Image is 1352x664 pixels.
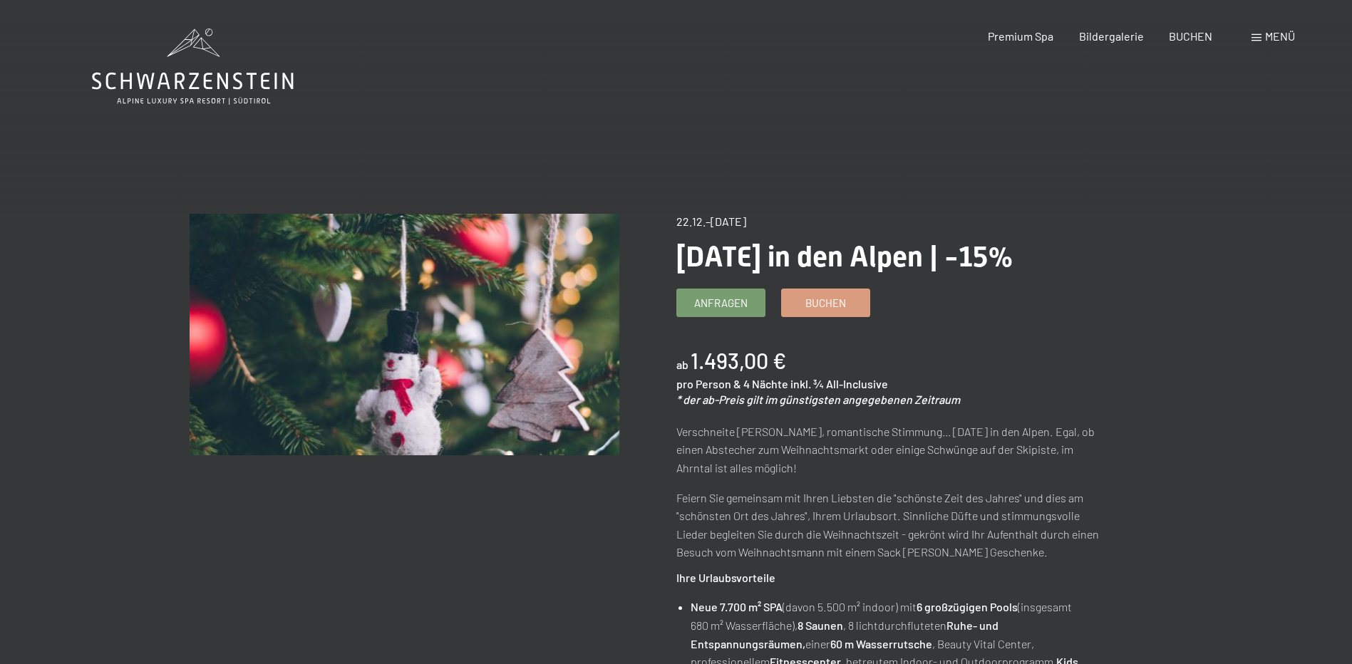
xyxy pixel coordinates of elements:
a: Anfragen [677,289,765,316]
span: 4 Nächte [743,377,788,390]
p: Verschneite [PERSON_NAME], romantische Stimmung… [DATE] in den Alpen. Egal, ob einen Abstecher zu... [676,422,1106,477]
a: Buchen [782,289,869,316]
strong: 6 großzügigen Pools [917,600,1018,613]
strong: Ihre Urlaubsvorteile [676,571,775,584]
strong: Ruhe- und Entspannungsräumen, [691,618,998,650]
span: pro Person & [676,377,741,390]
b: 1.493,00 € [691,348,786,373]
span: Anfragen [694,296,748,311]
strong: 8 Saunen [798,618,843,632]
span: Menü [1265,29,1295,43]
img: Weihnachten in den Alpen | -15% [190,214,619,455]
span: [DATE] in den Alpen | -15% [676,240,1013,274]
p: Feiern Sie gemeinsam mit Ihren Liebsten die "schönste Zeit des Jahres" und dies am "schönsten Ort... [676,489,1106,561]
span: inkl. ¾ All-Inclusive [790,377,888,390]
a: BUCHEN [1169,29,1212,43]
span: Buchen [805,296,846,311]
em: * der ab-Preis gilt im günstigsten angegebenen Zeitraum [676,393,960,406]
a: Bildergalerie [1079,29,1144,43]
span: ab [676,358,688,371]
strong: Neue 7.700 m² SPA [691,600,783,613]
a: Premium Spa [988,29,1053,43]
span: 22.12.–[DATE] [676,214,746,228]
strong: 60 m Wasserrutsche [830,637,932,650]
